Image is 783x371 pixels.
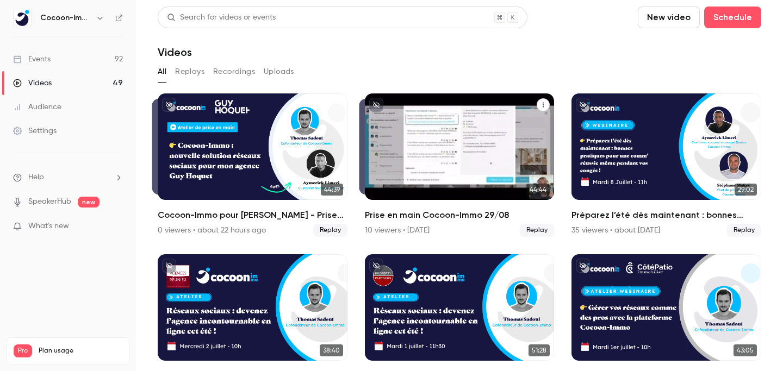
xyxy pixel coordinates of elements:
[365,93,555,237] li: Prise en main Cocoon-Immo 29/08
[13,78,52,89] div: Videos
[175,63,204,80] button: Replays
[321,184,343,196] span: 44:39
[369,259,383,273] button: unpublished
[167,12,276,23] div: Search for videos or events
[734,344,757,356] span: 43:05
[320,344,343,356] span: 38:40
[313,224,347,237] span: Replay
[704,7,761,28] button: Schedule
[576,98,590,112] button: unpublished
[638,7,700,28] button: New video
[369,98,383,112] button: unpublished
[727,224,761,237] span: Replay
[158,93,347,237] a: 44:3944:39Cocoon-Immo pour [PERSON_NAME] - Prise en main0 viewers • about 22 hours agoReplay
[158,209,347,222] h2: Cocoon-Immo pour [PERSON_NAME] - Prise en main
[529,344,550,356] span: 51:28
[162,259,176,273] button: unpublished
[162,98,176,112] button: unpublished
[158,225,266,236] div: 0 viewers • about 22 hours ago
[13,54,51,65] div: Events
[576,259,590,273] button: unpublished
[158,7,761,364] section: Videos
[13,125,57,136] div: Settings
[14,344,32,357] span: Pro
[571,93,761,237] a: 29:02Préparez l’été dès maintenant : bonnes pratiques pour une comm’ réussie même pendant vos con...
[365,93,555,237] a: 44:4444:44Prise en main Cocoon-Immo 29/0810 viewers • [DATE]Replay
[110,222,123,231] iframe: Noticeable Trigger
[571,225,660,236] div: 35 viewers • about [DATE]
[13,102,61,112] div: Audience
[158,46,192,59] h1: Videos
[365,209,555,222] h2: Prise en main Cocoon-Immo 29/08
[39,347,122,355] span: Plan usage
[28,221,69,232] span: What's new
[158,63,166,80] button: All
[158,93,347,237] li: Cocoon-Immo pour Guy Hoquet - Prise en main
[520,224,554,237] span: Replay
[735,184,757,196] span: 29:02
[365,225,430,236] div: 10 viewers • [DATE]
[571,93,761,237] li: Préparez l’été dès maintenant : bonnes pratiques pour une comm’ réussie même pendant vos congés
[571,209,761,222] h2: Préparez l’été dès maintenant : bonnes pratiques pour une comm’ réussie même pendant vos congés
[40,12,91,23] h6: Cocoon-Immo
[14,9,31,27] img: Cocoon-Immo
[78,197,100,207] span: new
[13,172,123,183] li: help-dropdown-opener
[213,63,255,80] button: Recordings
[28,172,44,183] span: Help
[264,63,294,80] button: Uploads
[28,196,71,207] a: SpeakerHub
[526,184,550,196] span: 44:44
